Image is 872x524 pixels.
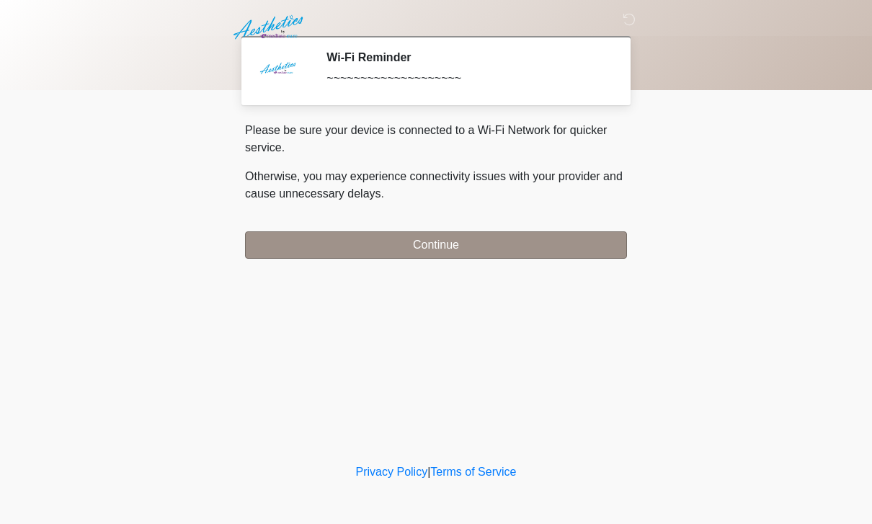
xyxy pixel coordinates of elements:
[427,466,430,478] a: |
[381,187,384,200] span: .
[256,50,299,94] img: Agent Avatar
[326,50,605,64] h2: Wi-Fi Reminder
[245,168,627,203] p: Otherwise, you may experience connectivity issues with your provider and cause unnecessary delays
[245,231,627,259] button: Continue
[430,466,516,478] a: Terms of Service
[356,466,428,478] a: Privacy Policy
[231,11,309,44] img: Aesthetics by Emediate Cure Logo
[245,122,627,156] p: Please be sure your device is connected to a Wi-Fi Network for quicker service.
[326,70,605,87] div: ~~~~~~~~~~~~~~~~~~~~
